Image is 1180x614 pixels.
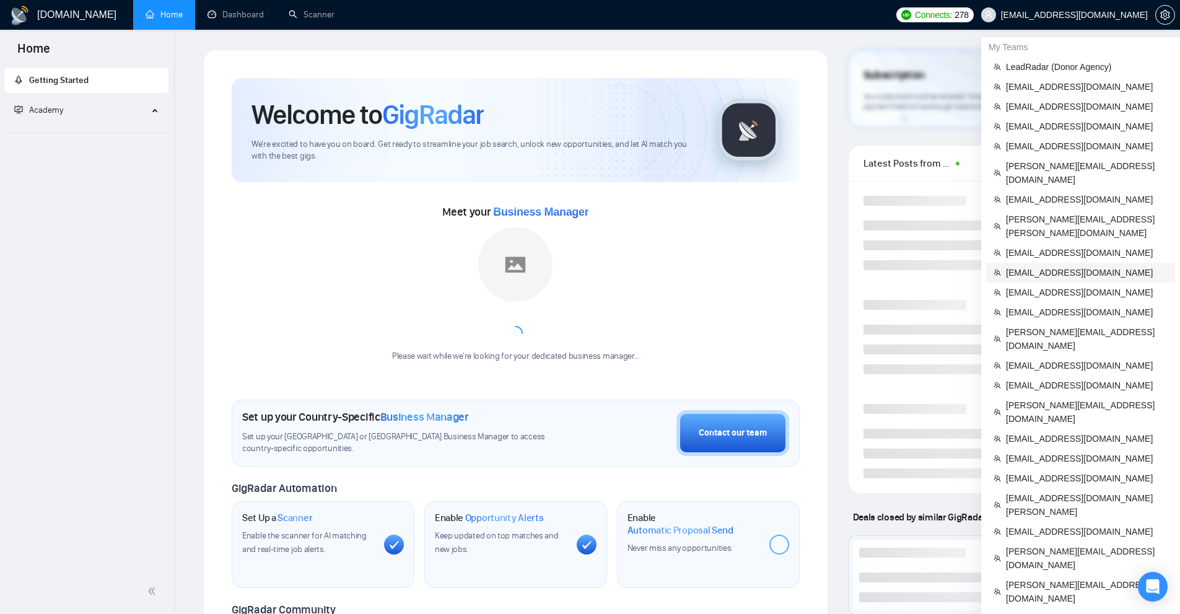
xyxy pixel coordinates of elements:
span: team [994,249,1001,257]
span: team [994,362,1001,369]
span: double-left [147,585,160,597]
span: fund-projection-screen [14,105,23,114]
span: Getting Started [29,75,89,86]
span: [PERSON_NAME][EMAIL_ADDRESS][DOMAIN_NAME] [1006,325,1168,353]
span: [EMAIL_ADDRESS][DOMAIN_NAME] [1006,286,1168,299]
span: team [994,455,1001,462]
span: Connects: [915,8,952,22]
span: [EMAIL_ADDRESS][DOMAIN_NAME] [1006,246,1168,260]
span: team [994,83,1001,90]
li: Getting Started [4,68,168,93]
span: team [994,143,1001,150]
span: Academy [29,105,63,115]
span: [EMAIL_ADDRESS][DOMAIN_NAME] [1006,471,1168,485]
span: Home [7,40,60,66]
span: GigRadar [382,98,484,131]
span: team [994,269,1001,276]
span: Opportunity Alerts [465,512,544,524]
span: Automatic Proposal Send [627,524,733,537]
span: team [994,528,1001,535]
span: [EMAIL_ADDRESS][DOMAIN_NAME] [1006,100,1168,113]
h1: Welcome to [251,98,484,131]
span: team [994,63,1001,71]
span: 278 [955,8,968,22]
span: team [994,289,1001,296]
span: [EMAIL_ADDRESS][DOMAIN_NAME] [1006,525,1168,538]
span: setting [1156,10,1174,20]
div: Open Intercom Messenger [1138,572,1168,602]
span: team [994,309,1001,316]
button: Contact our team [676,410,789,456]
span: We're excited to have you on board. Get ready to streamline your job search, unlock new opportuni... [251,139,698,162]
span: loading [508,326,523,341]
span: [EMAIL_ADDRESS][DOMAIN_NAME] [1006,305,1168,319]
div: Contact our team [699,426,767,440]
span: Meet your [442,205,588,219]
span: Scanner [278,512,312,524]
span: team [994,103,1001,110]
a: dashboardDashboard [208,9,264,20]
span: [PERSON_NAME][EMAIL_ADDRESS][PERSON_NAME][DOMAIN_NAME] [1006,213,1168,240]
img: logo [10,6,30,25]
span: team [994,222,1001,230]
span: [PERSON_NAME][EMAIL_ADDRESS][DOMAIN_NAME] [1006,545,1168,572]
div: Please wait while we're looking for your dedicated business manager... [385,351,647,362]
span: [EMAIL_ADDRESS][DOMAIN_NAME] [1006,80,1168,94]
span: team [994,382,1001,389]
span: team [994,169,1001,177]
span: [PERSON_NAME][EMAIL_ADDRESS][DOMAIN_NAME] [1006,159,1168,186]
span: Keep updated on top matches and new jobs. [435,530,559,555]
h1: Enable [435,512,544,524]
span: team [994,588,1001,595]
a: homeHome [146,9,183,20]
span: Subscription [863,65,925,86]
h1: Set up your Country-Specific [242,410,469,424]
span: Business Manager [380,410,469,424]
span: GigRadar Automation [232,481,336,495]
span: [EMAIL_ADDRESS][DOMAIN_NAME] [1006,359,1168,372]
span: Deals closed by similar GigRadar users [848,506,1016,528]
span: Academy [14,105,63,115]
a: setting [1155,10,1175,20]
span: Your subscription will be renewed. To keep things running smoothly, make sure your payment method... [863,92,1116,112]
span: [EMAIL_ADDRESS][DOMAIN_NAME][PERSON_NAME] [1006,491,1168,519]
span: team [994,335,1001,343]
span: [EMAIL_ADDRESS][DOMAIN_NAME] [1006,193,1168,206]
span: [EMAIL_ADDRESS][DOMAIN_NAME] [1006,120,1168,133]
span: [EMAIL_ADDRESS][DOMAIN_NAME] [1006,379,1168,392]
span: team [994,196,1001,203]
span: [EMAIL_ADDRESS][DOMAIN_NAME] [1006,266,1168,279]
button: setting [1155,5,1175,25]
span: rocket [14,76,23,84]
span: team [994,408,1001,416]
span: team [994,435,1001,442]
img: gigradar-logo.png [718,99,780,161]
span: team [994,501,1001,509]
span: Never miss any opportunities. [627,543,733,553]
span: [EMAIL_ADDRESS][DOMAIN_NAME] [1006,452,1168,465]
span: Enable the scanner for AI matching and real-time job alerts. [242,530,367,555]
span: [PERSON_NAME][EMAIL_ADDRESS][DOMAIN_NAME] [1006,578,1168,605]
span: [PERSON_NAME][EMAIL_ADDRESS][DOMAIN_NAME] [1006,398,1168,426]
img: placeholder.png [478,227,553,302]
span: [EMAIL_ADDRESS][DOMAIN_NAME] [1006,139,1168,153]
span: team [994,475,1001,482]
span: team [994,123,1001,130]
div: My Teams [981,37,1180,57]
span: LeadRadar (Donor Agency) [1006,60,1168,74]
span: team [994,555,1001,562]
h1: Enable [627,512,759,536]
h1: Set Up a [242,512,312,524]
span: Set up your [GEOGRAPHIC_DATA] or [GEOGRAPHIC_DATA] Business Manager to access country-specific op... [242,431,570,455]
span: Latest Posts from the GigRadar Community [863,156,952,171]
img: upwork-logo.png [901,10,911,20]
span: [EMAIL_ADDRESS][DOMAIN_NAME] [1006,432,1168,445]
li: Academy Homepage [4,128,168,136]
span: user [984,11,993,19]
span: Business Manager [493,206,588,218]
a: searchScanner [289,9,334,20]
